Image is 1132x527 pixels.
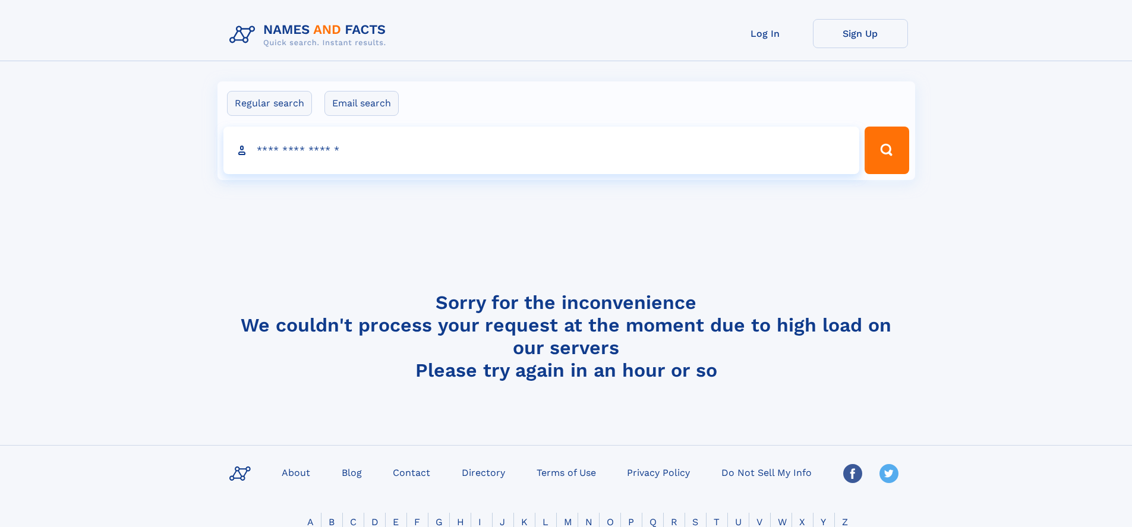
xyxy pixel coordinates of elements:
button: Search Button [865,127,909,174]
a: About [277,463,315,481]
a: Privacy Policy [622,463,695,481]
label: Regular search [227,91,312,116]
a: Directory [457,463,510,481]
a: Sign Up [813,19,908,48]
input: search input [223,127,860,174]
a: Log In [718,19,813,48]
img: Logo Names and Facts [225,19,396,51]
img: Facebook [843,464,862,483]
a: Do Not Sell My Info [717,463,816,481]
img: Twitter [879,464,898,483]
a: Contact [388,463,435,481]
h4: Sorry for the inconvenience We couldn't process your request at the moment due to high load on ou... [225,291,908,381]
a: Terms of Use [532,463,601,481]
label: Email search [324,91,399,116]
a: Blog [337,463,367,481]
